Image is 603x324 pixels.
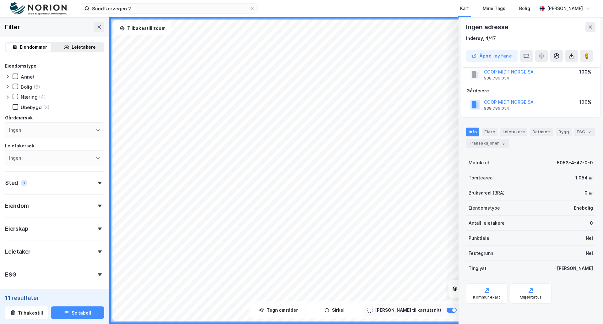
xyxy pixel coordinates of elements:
div: 100% [579,98,591,106]
div: 11 resultater [5,294,104,301]
button: Tegn områder [252,304,305,316]
div: Mine Tags [483,5,505,12]
div: ESG [574,128,595,136]
div: 0 [590,219,593,227]
div: Transaksjoner [466,139,509,148]
div: 2 [586,129,593,135]
div: Gårdeiere [466,87,595,95]
div: 5 [500,140,507,146]
div: Info [466,128,479,136]
div: Enebolig [574,204,593,212]
div: Ingen [9,126,21,134]
div: ESG [5,271,16,278]
div: 1 [21,180,27,186]
div: Matrikkel [469,159,489,167]
img: norion-logo.80e7a08dc31c2e691866.png [10,2,67,15]
div: Bruksareal (BRA) [469,189,505,197]
div: Kart [460,5,469,12]
div: Nei [586,250,593,257]
div: Bolig [21,84,32,90]
div: (3) [43,104,50,110]
button: Tilbakestill zoom [114,22,171,35]
div: 1 054 ㎡ [575,174,593,182]
div: Kommunekart [473,295,500,300]
div: [PERSON_NAME] [557,265,593,272]
div: 938 786 054 [484,106,509,111]
div: 5053-4-47-0-0 [557,159,593,167]
div: Datasett [530,128,553,136]
div: 0 ㎡ [584,189,593,197]
div: [PERSON_NAME] til kartutsnitt [375,306,442,314]
div: Eiendom [5,202,29,210]
div: Næring [21,94,38,100]
input: Søk på adresse, matrikkel, gårdeiere, leietakere eller personer [90,4,250,13]
div: Miljøstatus [520,295,542,300]
div: 938 786 054 [484,76,509,81]
div: Filter [5,22,20,32]
div: Eiendomstype [469,204,500,212]
div: [PERSON_NAME] [547,5,583,12]
div: Punktleie [469,234,489,242]
div: Leietakere [500,128,527,136]
div: Gårdeiersøk [5,114,33,122]
button: Se tabell [51,306,104,319]
div: Annet [21,74,35,80]
div: Leietakere [72,43,96,51]
div: 100% [579,68,591,76]
div: Eierskap [5,225,28,233]
div: Nei [586,234,593,242]
div: Antall leietakere [469,219,505,227]
div: Bolig [519,5,530,12]
div: Inderøy, 4/47 [466,35,496,42]
div: Bygg [556,128,572,136]
button: Åpne i ny fane [466,50,518,62]
div: Ingen adresse [466,22,509,32]
div: Eiendommer [20,43,47,51]
div: Leietaker [5,248,30,255]
div: (6) [34,84,40,90]
div: Tomteareal [469,174,494,182]
iframe: Chat Widget [572,294,603,324]
button: Tilbakestill [5,306,48,319]
div: Ubebygd [21,104,42,110]
div: Eiere [482,128,497,136]
div: (4) [39,94,46,100]
div: Ingen [9,154,21,162]
div: Sted [5,179,18,187]
button: Sirkel [308,304,361,316]
div: Leietakersøk [5,142,34,150]
div: Festegrunn [469,250,493,257]
div: Eiendomstype [5,62,36,70]
div: Tinglyst [469,265,486,272]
